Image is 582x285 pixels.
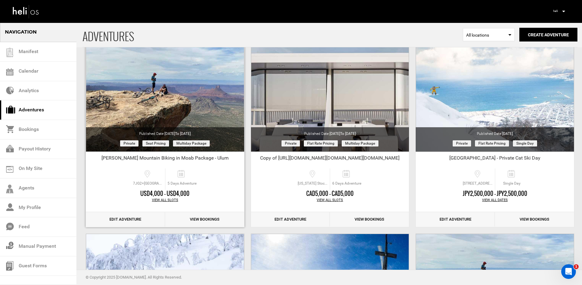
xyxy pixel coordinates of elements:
[5,48,14,57] img: guest-list.svg
[142,140,169,146] span: Seat Pricing
[463,28,515,41] span: Select box activate
[251,198,409,203] div: View All Slots
[416,155,574,164] div: [GEOGRAPHIC_DATA] - Private Cat Ski Day
[416,190,574,198] div: JPY2,500,000 - JPY2,500,000
[340,132,356,136] span: to [DATE]
[513,140,537,146] span: Single day
[83,22,463,47] span: ADVENTURES
[86,127,244,136] div: Published Date:
[296,181,330,186] span: [US_STATE] Stock Exchange, [US_STATE][GEOGRAPHIC_DATA], [GEOGRAPHIC_DATA]
[466,32,511,38] span: All locations
[86,212,165,227] a: Edit Adventure
[330,132,356,136] span: [DATE]
[165,181,199,186] span: 5 Days Adventure
[551,6,560,16] img: 7b8205e9328a03c7eaaacec4a25d2b25.jpeg
[574,264,579,269] span: 1
[12,3,40,20] img: heli-logo
[461,181,495,186] span: [STREET_ADDRESS]
[251,190,409,198] div: CAD5,000 - CAD5,000
[342,140,378,146] span: Multiday package
[86,190,244,198] div: USD4,000 - USD4,000
[416,127,574,136] div: Published Date:
[495,181,529,186] span: Single Day
[251,212,330,227] a: Edit Adventure
[330,181,363,186] span: 6 Days Adventure
[173,140,210,146] span: Multiday package
[6,68,13,76] img: calendar.svg
[416,212,495,227] a: Edit Adventure
[165,212,244,227] a: View Bookings
[86,155,244,164] div: [PERSON_NAME] Mountain Biking in Moab Package - Ulum
[251,155,409,164] div: Copy of [URL][DOMAIN_NAME][DOMAIN_NAME][DOMAIN_NAME]
[251,127,409,136] div: Published Date:
[495,212,574,227] a: View Bookings
[330,212,409,227] a: View Bookings
[475,140,509,146] span: Flat Rate Pricing
[453,140,471,146] span: Private
[502,132,513,136] span: [DATE]
[416,198,574,203] div: View All Dates
[6,166,13,173] img: on_my_site.svg
[120,140,138,146] span: Private
[519,28,577,41] button: Create Adventure
[304,140,338,146] span: Flat Rate Pricing
[175,132,191,136] span: to [DATE]
[6,185,13,193] img: agents-icon.svg
[164,132,191,136] span: [DATE]
[561,264,576,279] iframe: Intercom live chat
[86,198,244,203] div: View All Slots
[131,181,165,186] span: 7JG2+[GEOGRAPHIC_DATA][PERSON_NAME], [GEOGRAPHIC_DATA], [GEOGRAPHIC_DATA]
[282,140,300,146] span: Private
